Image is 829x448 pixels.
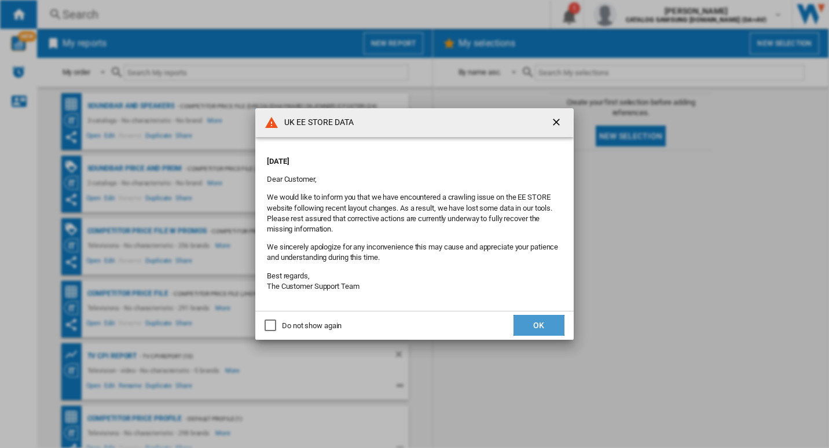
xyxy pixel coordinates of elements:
h4: UK EE STORE DATA [278,117,354,128]
p: We would like to inform you that we have encountered a crawling issue on the EE STORE website fol... [267,192,562,234]
p: Best regards, The Customer Support Team [267,271,562,292]
div: Do not show again [282,321,342,331]
md-checkbox: Do not show again [265,320,342,331]
p: We sincerely apologize for any inconvenience this may cause and appreciate your patience and unde... [267,242,562,263]
strong: [DATE] [267,157,289,166]
button: OK [513,315,564,336]
p: Dear Customer, [267,174,562,185]
ng-md-icon: getI18NText('BUTTONS.CLOSE_DIALOG') [551,116,564,130]
button: getI18NText('BUTTONS.CLOSE_DIALOG') [546,111,569,134]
